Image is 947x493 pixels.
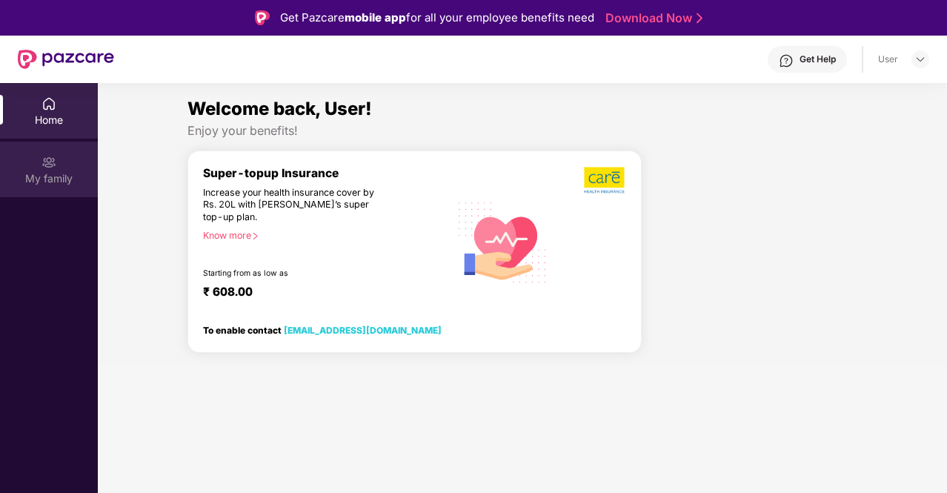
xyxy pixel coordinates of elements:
img: Logo [255,10,270,25]
img: b5dec4f62d2307b9de63beb79f102df3.png [584,166,626,194]
div: To enable contact [203,325,442,335]
span: right [251,232,259,240]
img: Stroke [697,10,702,26]
img: svg+xml;base64,PHN2ZyB3aWR0aD0iMjAiIGhlaWdodD0iMjAiIHZpZXdCb3g9IjAgMCAyMCAyMCIgZmlsbD0ibm9uZSIgeG... [41,155,56,170]
a: [EMAIL_ADDRESS][DOMAIN_NAME] [284,325,442,336]
img: New Pazcare Logo [18,50,114,69]
div: Increase your health insurance cover by Rs. 20L with [PERSON_NAME]’s super top-up plan. [203,187,386,224]
div: ₹ 608.00 [203,285,435,302]
div: Get Help [800,53,836,65]
div: Enjoy your benefits! [187,123,857,139]
a: Download Now [605,10,698,26]
div: User [878,53,898,65]
div: Super-topup Insurance [203,166,450,180]
img: svg+xml;base64,PHN2ZyBpZD0iSG9tZSIgeG1sbnM9Imh0dHA6Ly93d3cudzMub3JnLzIwMDAvc3ZnIiB3aWR0aD0iMjAiIG... [41,96,56,111]
img: svg+xml;base64,PHN2ZyB4bWxucz0iaHR0cDovL3d3dy53My5vcmcvMjAwMC9zdmciIHhtbG5zOnhsaW5rPSJodHRwOi8vd3... [450,188,556,295]
div: Know more [203,230,441,240]
strong: mobile app [345,10,406,24]
img: svg+xml;base64,PHN2ZyBpZD0iSGVscC0zMngzMiIgeG1sbnM9Imh0dHA6Ly93d3cudzMub3JnLzIwMDAvc3ZnIiB3aWR0aD... [779,53,794,68]
div: Starting from as low as [203,268,387,279]
img: svg+xml;base64,PHN2ZyBpZD0iRHJvcGRvd24tMzJ4MzIiIHhtbG5zPSJodHRwOi8vd3d3LnczLm9yZy8yMDAwL3N2ZyIgd2... [914,53,926,65]
div: Get Pazcare for all your employee benefits need [280,9,594,27]
span: Welcome back, User! [187,98,372,119]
